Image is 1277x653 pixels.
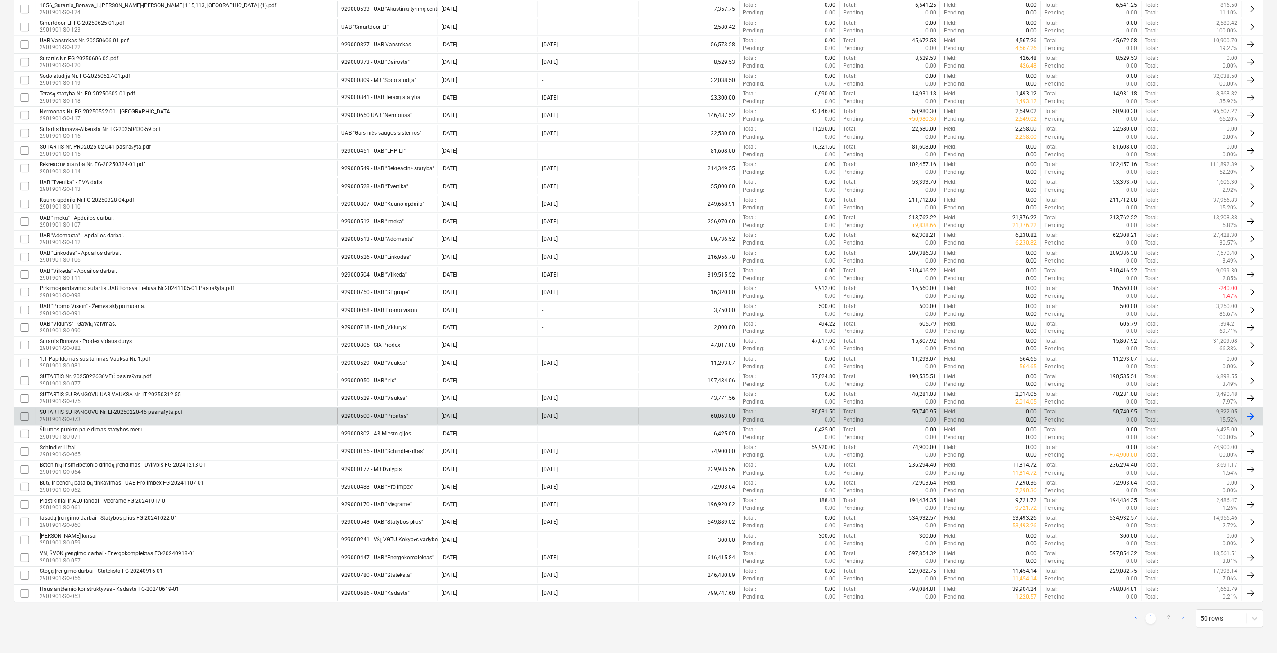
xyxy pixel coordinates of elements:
[542,95,558,101] div: [DATE]
[40,20,124,26] div: Smartdoor LT, FG-20250625-01.pdf
[912,178,936,186] p: 53,393.70
[1045,98,1066,105] p: Pending :
[341,6,447,13] div: 929000533 - UAB "Akustinių tyrimų centras"
[1026,178,1037,186] p: 0.00
[1217,90,1238,98] p: 8,368.82
[844,9,865,17] p: Pending :
[1016,98,1037,105] p: 1,493.12
[639,373,739,389] div: 197,434.06
[1127,151,1137,159] p: 0.00
[1210,161,1238,168] p: 111,892.39
[912,143,936,151] p: 81,608.00
[844,54,857,62] p: Total :
[925,168,936,176] p: 0.00
[1145,161,1159,168] p: Total :
[844,108,857,115] p: Total :
[341,59,410,65] div: 929000373 - UAB "Dairosta"
[825,73,836,80] p: 0.00
[40,161,145,168] div: Rekreacinė statyba Nr. FG-20250324-01.pdf
[1045,115,1066,123] p: Pending :
[542,24,543,30] div: -
[1145,115,1159,123] p: Total :
[1145,45,1159,52] p: Total :
[944,45,966,52] p: Pending :
[542,41,558,48] div: [DATE]
[815,90,836,98] p: 6,990.00
[743,62,765,70] p: Pending :
[639,231,739,247] div: 89,736.52
[1145,1,1159,9] p: Total :
[1110,161,1137,168] p: 102,457.16
[1113,143,1137,151] p: 81,608.00
[542,6,543,12] div: -
[944,73,957,80] p: Held :
[743,9,765,17] p: Pending :
[341,148,406,154] div: 929000451 - UAB "LHP LT"
[341,130,421,136] div: UAB "Gaisrinės saugos sistemos"
[1016,108,1037,115] p: 2,549.02
[1127,27,1137,35] p: 0.00
[812,125,836,133] p: 11,290.00
[1026,151,1037,159] p: 0.00
[944,168,966,176] p: Pending :
[1045,1,1058,9] p: Total :
[925,133,936,141] p: 0.00
[442,77,457,83] div: [DATE]
[825,133,836,141] p: 0.00
[1220,45,1238,52] p: 19.27%
[1045,125,1058,133] p: Total :
[40,9,276,16] p: 2901901-SO-124
[341,94,421,101] div: 929000841 - UAB Terasų statyba
[944,151,966,159] p: Pending :
[1016,37,1037,45] p: 4,567.26
[442,112,457,118] div: [DATE]
[639,54,739,70] div: 8,529.53
[639,37,739,52] div: 56,573.28
[1145,90,1159,98] p: Total :
[1145,54,1159,62] p: Total :
[639,568,739,583] div: 246,480.89
[442,95,457,101] div: [DATE]
[341,112,412,118] div: 929000650 UAB "Nermonas"
[925,27,936,35] p: 0.00
[639,338,739,353] div: 47,017.00
[1026,161,1037,168] p: 0.00
[1045,9,1066,17] p: Pending :
[844,125,857,133] p: Total :
[825,54,836,62] p: 0.00
[40,179,104,186] div: UAB "Tvertika" - PVA dalis.
[825,168,836,176] p: 0.00
[639,515,739,530] div: 549,889.02
[825,62,836,70] p: 0.00
[442,59,457,65] div: [DATE]
[542,112,558,118] div: [DATE]
[1026,80,1037,88] p: 0.00
[639,550,739,566] div: 616,415.84
[844,73,857,80] p: Total :
[944,125,957,133] p: Held :
[925,80,936,88] p: 0.00
[1217,80,1238,88] p: 100.00%
[40,37,129,44] div: UAB Vanstekas Nr. 20250606-01.pdf
[639,426,739,442] div: 6,425.00
[639,90,739,105] div: 23,300.00
[1026,168,1037,176] p: 0.00
[639,1,739,17] div: 7,357.75
[743,178,757,186] p: Total :
[743,143,757,151] p: Total :
[40,44,129,51] p: 2901901-SO-122
[743,108,757,115] p: Total :
[844,90,857,98] p: Total :
[1217,178,1238,186] p: 1,606.30
[542,77,543,83] div: -
[1116,54,1137,62] p: 8,529.53
[442,165,457,172] div: [DATE]
[1045,90,1058,98] p: Total :
[1127,80,1137,88] p: 0.00
[825,45,836,52] p: 0.00
[1127,115,1137,123] p: 0.00
[743,45,765,52] p: Pending :
[844,45,865,52] p: Pending :
[40,150,151,158] p: 2901901-SO-115
[1045,37,1058,45] p: Total :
